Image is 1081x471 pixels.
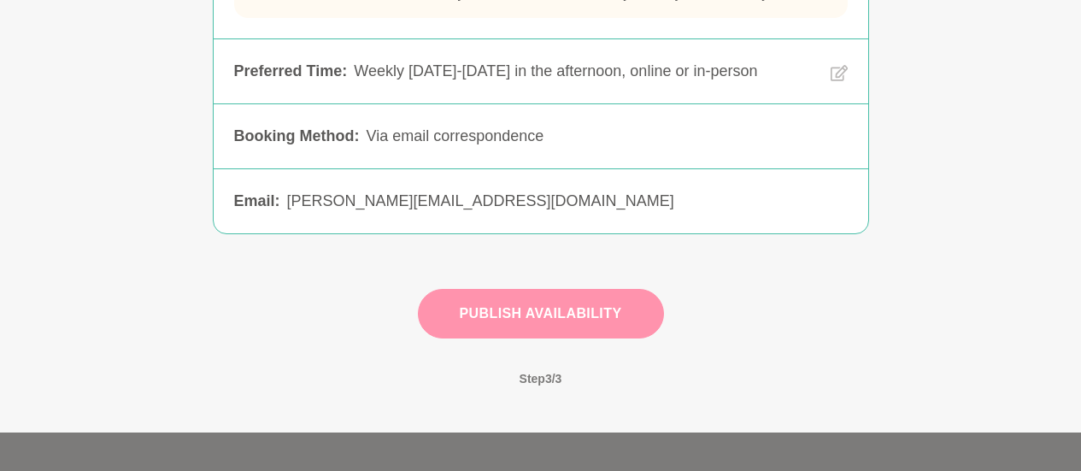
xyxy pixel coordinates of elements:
[366,125,847,148] div: Via email correspondence
[287,190,848,213] div: [PERSON_NAME][EMAIL_ADDRESS][DOMAIN_NAME]
[418,289,664,339] button: Publish Availability
[354,60,816,83] div: Weekly [DATE]-[DATE] in the afternoon, online or in-person
[234,190,280,213] div: Email :
[234,125,360,148] div: Booking Method :
[499,352,583,405] span: Step 3 / 3
[234,60,348,83] div: Preferred Time :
